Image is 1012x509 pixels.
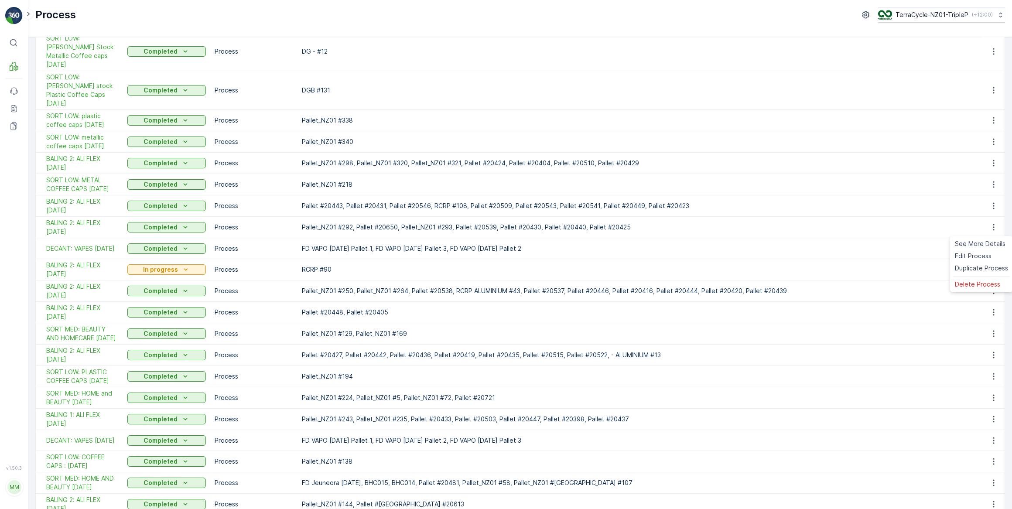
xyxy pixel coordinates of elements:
span: 30 [49,186,57,194]
a: SORT LOW: metallic coffee caps 26/05/25 [46,133,119,150]
button: Completed [127,179,206,190]
p: Process [215,415,293,424]
p: Completed [144,287,178,295]
span: Net Weight : [7,172,46,179]
span: BALING 2: ALI FLEX [DATE] [46,282,119,300]
span: Name : [7,143,29,150]
p: Process [215,244,293,253]
p: Process [215,351,293,359]
button: Completed [127,137,206,147]
span: v 1.50.3 [5,465,23,471]
img: TC_7kpGtVS.png [878,10,892,20]
p: Completed [144,500,178,509]
p: Process [215,47,293,56]
span: See More Details [955,239,1005,248]
p: Process [35,8,76,22]
p: Process [215,223,293,232]
span: DECANT: VAPES [DATE] [46,244,119,253]
button: Completed [127,414,206,424]
p: Process [215,137,293,146]
p: Completed [144,86,178,95]
p: Completed [144,202,178,210]
span: BALING 2: ALI FLEX [DATE] [46,197,119,215]
p: Completed [144,223,178,232]
span: DECANT: VAPES [DATE] [46,436,119,445]
p: Completed [144,457,178,466]
a: BALING 2: ALI FLEX 06/05/2025 [46,261,119,278]
p: Completed [144,436,178,445]
a: BALING 2: ALI FLEX 09/05/2025 [46,219,119,236]
span: SORT LOW: [PERSON_NAME] stock Plastic Coffee Caps [DATE] [46,73,119,108]
span: BALING 2: ALI FLEX [DATE] [46,219,119,236]
img: logo [5,7,23,24]
p: In progress [143,265,178,274]
button: Completed [127,158,206,168]
a: SORT MED: BEAUTY AND HOMECARE 02/05/2025 [46,325,119,342]
p: Completed [144,308,178,317]
a: DECANT: VAPES 08/05/25 [46,244,119,253]
a: BALING 1: ALI FLEX 28/04/2025 [46,410,119,428]
span: SORT MED: HOME and BEAUTY [DATE] [46,389,119,407]
button: Completed [127,371,206,382]
p: Completed [144,393,178,402]
p: Process [215,372,293,381]
button: Completed [127,201,206,211]
a: BALING 2: ALI FLEX 05/05/2025 [46,282,119,300]
a: BALING 2: ALI FLEX 12/05/2025 [46,197,119,215]
p: Process [215,500,293,509]
p: Process [215,308,293,317]
p: Process [215,287,293,295]
p: Completed [144,159,178,167]
span: Asset Type : [7,201,46,208]
span: Edit Process [955,252,991,260]
p: Process [215,329,293,338]
span: BALING 2: ALI FLEX [DATE] [46,154,119,172]
span: SORT MED: HOME AND BEAUTY [DATE] [46,474,119,492]
p: Process [215,436,293,445]
div: MM [7,480,21,494]
span: NZ-PI0007 I Razors [37,215,96,222]
span: Delete Process [955,280,1000,289]
p: Completed [144,47,178,56]
a: SORT LOW: Napier Stock Metallic Coffee caps 28/05/25 [46,34,119,69]
p: Process [215,86,293,95]
button: Completed [127,46,206,57]
a: SORT LOW: PLASTIC COFFEE CAPS 28/04/2025 [46,368,119,385]
a: SORT LOW: plastic coffee caps 26/05/25 [46,112,119,129]
button: TerraCycle-NZ01-TripleP(+12:00) [878,7,1005,23]
button: Completed [127,243,206,254]
span: SORT LOW: COFFEE CAPS : [DATE] [46,453,119,470]
p: Completed [144,137,178,146]
span: SORT LOW: [PERSON_NAME] Stock Metallic Coffee caps [DATE] [46,34,119,69]
a: SORT LOW: METAL COFFEE CAPS 16/05/25 [46,176,119,193]
p: Completed [144,478,178,487]
a: BALING 2: ALI FLEX 21/05/25 [46,154,119,172]
button: Completed [127,328,206,339]
p: Process [215,180,293,189]
p: Pallet_NZ01 #501 [476,7,535,18]
button: Completed [127,85,206,96]
button: Completed [127,478,206,488]
p: Process [215,393,293,402]
span: Material : [7,215,37,222]
span: SORT LOW: METAL COFFEE CAPS [DATE] [46,176,119,193]
p: Process [215,478,293,487]
p: Process [215,265,293,274]
button: Completed [127,456,206,467]
a: DECANT: VAPES 14/04/2025 [46,436,119,445]
p: ( +12:00 ) [972,11,993,18]
span: BALING 2: ALI FLEX [DATE] [46,346,119,364]
span: Total Weight : [7,157,51,165]
button: Completed [127,435,206,446]
span: SORT MED: BEAUTY AND HOMECARE [DATE] [46,325,119,342]
span: SORT LOW: PLASTIC COFFEE CAPS [DATE] [46,368,119,385]
span: Tare Weight : [7,186,49,194]
p: Completed [144,372,178,381]
p: Process [215,159,293,167]
p: Process [215,116,293,125]
span: SORT LOW: plastic coffee caps [DATE] [46,112,119,129]
span: BALING 1: ALI FLEX [DATE] [46,410,119,428]
p: Process [215,457,293,466]
button: Completed [127,115,206,126]
button: Completed [127,307,206,318]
